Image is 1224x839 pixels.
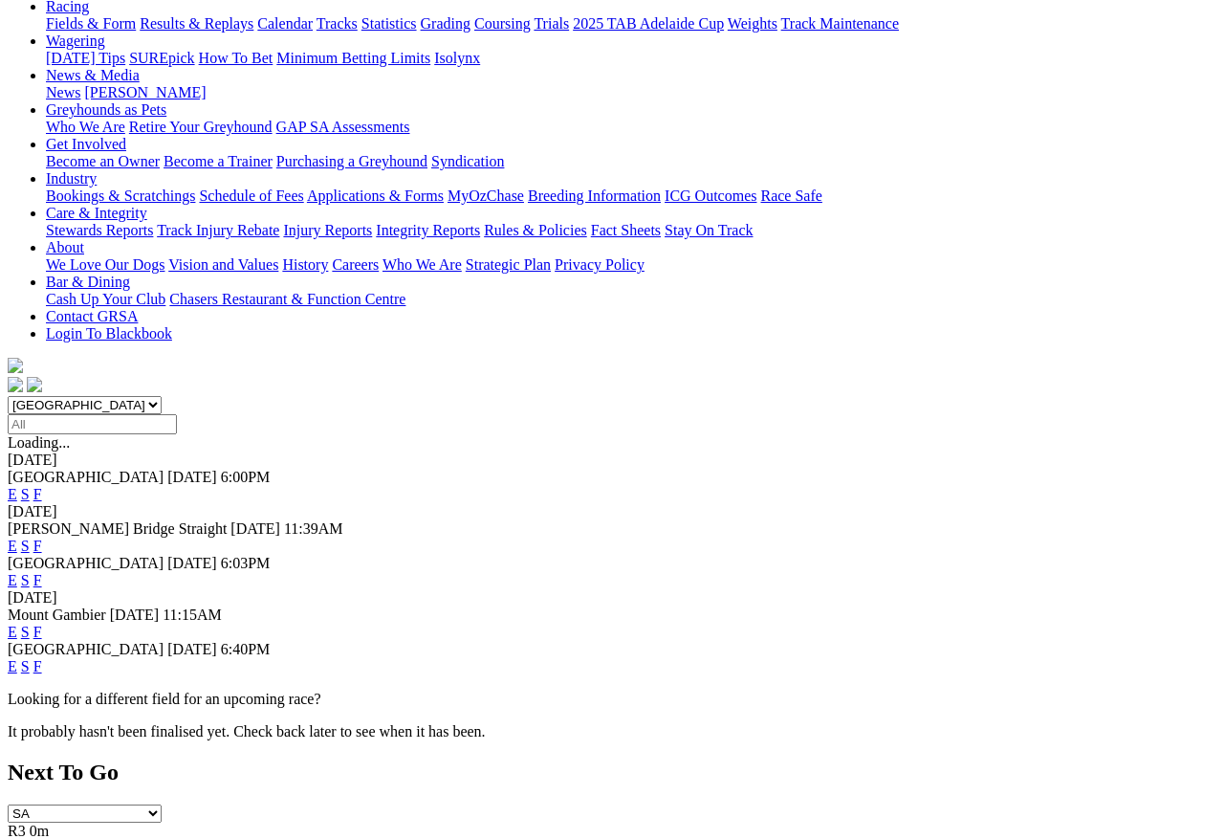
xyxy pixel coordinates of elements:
[8,377,23,392] img: facebook.svg
[448,188,524,204] a: MyOzChase
[46,291,165,307] a: Cash Up Your Club
[27,377,42,392] img: twitter.svg
[46,15,136,32] a: Fields & Form
[169,291,405,307] a: Chasers Restaurant & Function Centre
[665,222,753,238] a: Stay On Track
[46,239,84,255] a: About
[8,555,164,571] span: [GEOGRAPHIC_DATA]
[8,503,1216,520] div: [DATE]
[8,658,17,674] a: E
[317,15,358,32] a: Tracks
[307,188,444,204] a: Applications & Forms
[30,823,49,839] span: 0m
[8,691,1216,708] p: Looking for a different field for an upcoming race?
[8,723,486,740] partial: It probably hasn't been finalised yet. Check back later to see when it has been.
[8,469,164,485] span: [GEOGRAPHIC_DATA]
[46,50,1216,67] div: Wagering
[421,15,470,32] a: Grading
[140,15,253,32] a: Results & Replays
[591,222,661,238] a: Fact Sheets
[46,84,1216,101] div: News & Media
[46,153,1216,170] div: Get Involved
[46,33,105,49] a: Wagering
[8,760,1216,785] h2: Next To Go
[199,188,303,204] a: Schedule of Fees
[168,256,278,273] a: Vision and Values
[33,486,42,502] a: F
[361,15,417,32] a: Statistics
[466,256,551,273] a: Strategic Plan
[484,222,587,238] a: Rules & Policies
[46,205,147,221] a: Care & Integrity
[33,658,42,674] a: F
[8,452,1216,469] div: [DATE]
[8,572,17,588] a: E
[221,469,271,485] span: 6:00PM
[46,222,153,238] a: Stewards Reports
[167,469,217,485] span: [DATE]
[257,15,313,32] a: Calendar
[8,624,17,640] a: E
[8,434,70,451] span: Loading...
[46,50,125,66] a: [DATE] Tips
[8,823,26,839] span: R3
[8,607,106,623] span: Mount Gambier
[728,15,777,32] a: Weights
[129,50,194,66] a: SUREpick
[199,50,273,66] a: How To Bet
[8,589,1216,607] div: [DATE]
[21,572,30,588] a: S
[46,136,126,152] a: Get Involved
[282,256,328,273] a: History
[164,153,273,169] a: Become a Trainer
[665,188,756,204] a: ICG Outcomes
[129,119,273,135] a: Retire Your Greyhound
[434,50,480,66] a: Isolynx
[46,291,1216,308] div: Bar & Dining
[46,274,130,290] a: Bar & Dining
[46,325,172,342] a: Login To Blackbook
[46,170,97,187] a: Industry
[781,15,899,32] a: Track Maintenance
[284,520,343,537] span: 11:39AM
[276,119,410,135] a: GAP SA Assessments
[46,15,1216,33] div: Racing
[528,188,661,204] a: Breeding Information
[84,84,206,100] a: [PERSON_NAME]
[46,101,166,118] a: Greyhounds as Pets
[33,538,42,554] a: F
[46,119,1216,136] div: Greyhounds as Pets
[163,607,222,623] span: 11:15AM
[8,520,227,537] span: [PERSON_NAME] Bridge Straight
[33,572,42,588] a: F
[33,624,42,640] a: F
[376,222,480,238] a: Integrity Reports
[221,555,271,571] span: 6:03PM
[21,486,30,502] a: S
[157,222,279,238] a: Track Injury Rebate
[46,256,164,273] a: We Love Our Dogs
[382,256,462,273] a: Who We Are
[474,15,531,32] a: Coursing
[46,188,195,204] a: Bookings & Scratchings
[221,641,271,657] span: 6:40PM
[46,256,1216,274] div: About
[760,188,821,204] a: Race Safe
[167,641,217,657] span: [DATE]
[46,84,80,100] a: News
[21,624,30,640] a: S
[534,15,569,32] a: Trials
[167,555,217,571] span: [DATE]
[46,188,1216,205] div: Industry
[8,538,17,554] a: E
[8,641,164,657] span: [GEOGRAPHIC_DATA]
[46,119,125,135] a: Who We Are
[431,153,504,169] a: Syndication
[21,538,30,554] a: S
[332,256,379,273] a: Careers
[8,358,23,373] img: logo-grsa-white.png
[46,222,1216,239] div: Care & Integrity
[276,50,430,66] a: Minimum Betting Limits
[283,222,372,238] a: Injury Reports
[8,486,17,502] a: E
